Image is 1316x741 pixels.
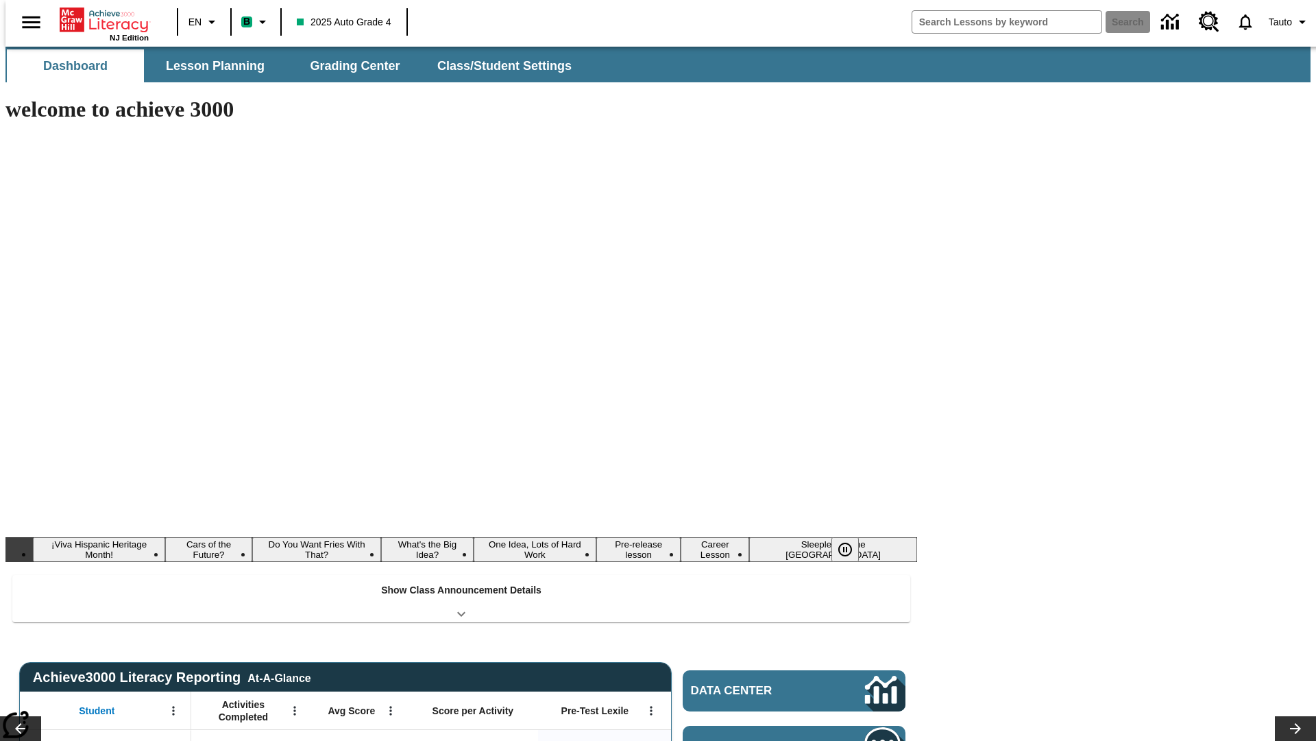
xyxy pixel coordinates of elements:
button: Slide 2 Cars of the Future? [165,537,252,562]
button: Open Menu [284,701,305,721]
button: Class/Student Settings [426,49,583,82]
button: Slide 1 ¡Viva Hispanic Heritage Month! [33,537,165,562]
div: Home [60,5,149,42]
a: Home [60,6,149,34]
button: Pause [831,537,859,562]
span: Avg Score [328,705,375,717]
span: Achieve3000 Literacy Reporting [33,670,311,685]
button: Boost Class color is mint green. Change class color [236,10,276,34]
span: Tauto [1269,15,1292,30]
button: Open side menu [11,2,51,43]
a: Notifications [1228,4,1263,40]
input: search field [912,11,1101,33]
span: NJ Edition [110,34,149,42]
div: Pause [831,537,873,562]
div: SubNavbar [5,49,584,82]
button: Grading Center [287,49,424,82]
span: 2025 Auto Grade 4 [297,15,391,30]
button: Open Menu [641,701,661,721]
button: Open Menu [380,701,401,721]
button: Lesson carousel, Next [1275,716,1316,741]
span: Pre-Test Lexile [561,705,629,717]
div: SubNavbar [5,47,1311,82]
a: Resource Center, Will open in new tab [1191,3,1228,40]
button: Profile/Settings [1263,10,1316,34]
span: Score per Activity [432,705,514,717]
span: Activities Completed [198,698,289,723]
button: Lesson Planning [147,49,284,82]
button: Open Menu [163,701,184,721]
span: Data Center [691,684,819,698]
button: Slide 7 Career Lesson [681,537,749,562]
button: Dashboard [7,49,144,82]
h1: welcome to achieve 3000 [5,97,917,122]
button: Slide 3 Do You Want Fries With That? [252,537,381,562]
div: At-A-Glance [247,670,310,685]
span: EN [188,15,202,30]
button: Slide 6 Pre-release lesson [596,537,681,562]
button: Slide 4 What's the Big Idea? [381,537,473,562]
span: Student [79,705,114,717]
button: Language: EN, Select a language [182,10,226,34]
button: Slide 8 Sleepless in the Animal Kingdom [749,537,917,562]
p: Show Class Announcement Details [381,583,541,598]
button: Slide 5 One Idea, Lots of Hard Work [474,537,597,562]
a: Data Center [683,670,905,711]
span: B [243,13,250,30]
div: Show Class Announcement Details [12,575,910,622]
a: Data Center [1153,3,1191,41]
